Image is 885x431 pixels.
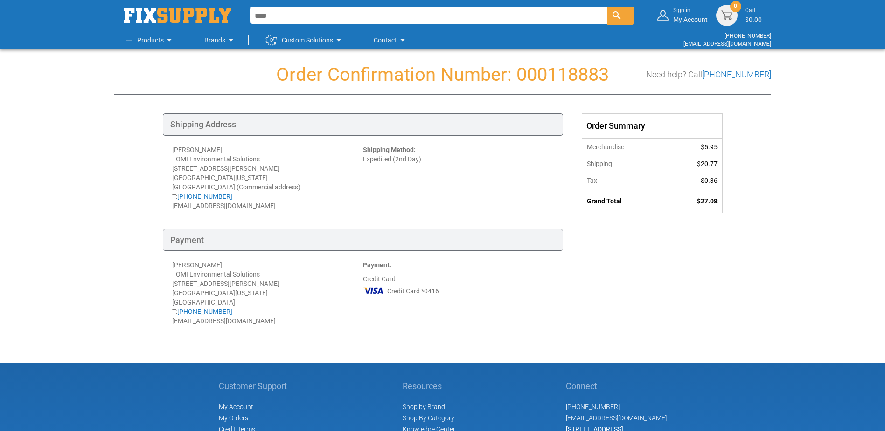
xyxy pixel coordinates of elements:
span: $5.95 [701,143,718,151]
a: [PHONE_NUMBER] [566,403,620,410]
div: My Account [673,7,708,24]
a: [PHONE_NUMBER] [177,193,232,200]
th: Tax [582,172,668,189]
a: Shop By Category [403,414,454,422]
div: [PERSON_NAME] TOMI Environmental Solutions [STREET_ADDRESS][PERSON_NAME] [GEOGRAPHIC_DATA][US_STA... [172,260,363,326]
strong: Payment: [363,261,391,269]
a: Shop by Brand [403,403,445,410]
div: Credit Card [363,260,554,326]
h5: Resources [403,382,455,391]
a: [EMAIL_ADDRESS][DOMAIN_NAME] [566,414,667,422]
div: Order Summary [582,114,722,138]
th: Merchandise [582,138,668,155]
a: [PHONE_NUMBER] [725,33,771,39]
h3: Need help? Call [646,70,771,79]
small: Cart [745,7,762,14]
small: Sign in [673,7,708,14]
img: Fix Industrial Supply [124,8,231,23]
a: [EMAIL_ADDRESS][DOMAIN_NAME] [683,41,771,47]
span: $0.00 [745,16,762,23]
a: store logo [124,8,231,23]
span: My Orders [219,414,248,422]
strong: Grand Total [587,197,622,205]
th: Shipping [582,155,668,172]
a: [PHONE_NUMBER] [177,308,232,315]
div: Payment [163,229,563,251]
div: [PERSON_NAME] TOMI Environmental Solutions [STREET_ADDRESS][PERSON_NAME] [GEOGRAPHIC_DATA][US_STA... [172,145,363,210]
span: $20.77 [697,160,718,167]
a: Brands [204,31,237,49]
a: Custom Solutions [266,31,344,49]
h5: Customer Support [219,382,292,391]
span: $27.08 [697,197,718,205]
div: Expedited (2nd Day) [363,145,554,210]
h1: Order Confirmation Number: 000118883 [114,64,771,85]
a: [PHONE_NUMBER] [702,70,771,79]
span: Credit Card *0416 [387,286,439,296]
span: 0 [734,2,737,10]
img: VI [363,284,384,298]
strong: Shipping Method: [363,146,416,153]
span: My Account [219,403,253,410]
a: Contact [374,31,408,49]
div: Shipping Address [163,113,563,136]
span: $0.36 [701,177,718,184]
a: Products [126,31,175,49]
h5: Connect [566,382,667,391]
